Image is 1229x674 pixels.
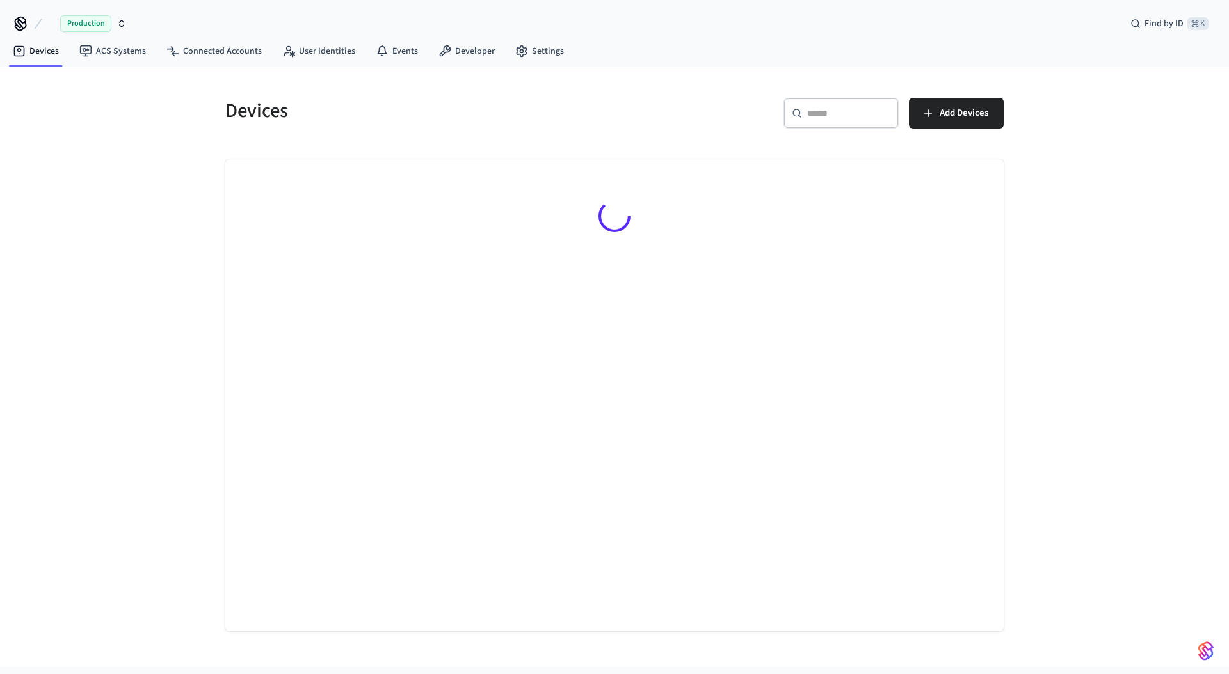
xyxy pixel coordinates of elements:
div: Find by ID⌘ K [1120,12,1219,35]
img: SeamLogoGradient.69752ec5.svg [1198,641,1214,661]
a: ACS Systems [69,40,156,63]
span: Production [60,15,111,32]
span: ⌘ K [1187,17,1209,30]
h5: Devices [225,98,607,124]
a: Developer [428,40,505,63]
span: Find by ID [1145,17,1184,30]
button: Add Devices [909,98,1004,129]
span: Add Devices [940,105,988,121]
a: Events [365,40,428,63]
a: Settings [505,40,574,63]
a: User Identities [272,40,365,63]
a: Connected Accounts [156,40,272,63]
a: Devices [3,40,69,63]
